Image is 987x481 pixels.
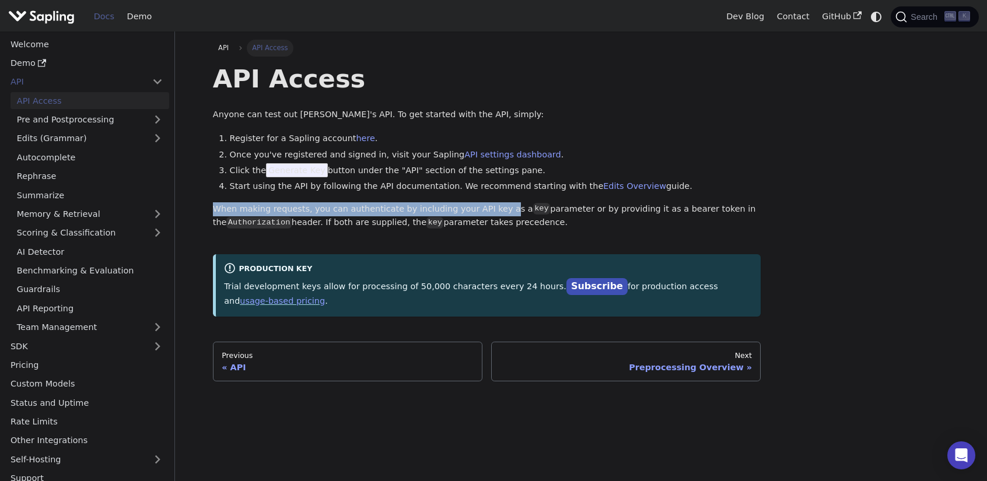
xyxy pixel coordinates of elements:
a: API settings dashboard [464,150,561,159]
a: API [4,73,146,90]
a: Guardrails [10,281,169,298]
a: Docs [87,8,121,26]
code: key [533,203,550,215]
code: key [426,217,443,229]
button: Search (Ctrl+K) [891,6,978,27]
a: PreviousAPI [213,342,483,381]
div: Previous [222,351,474,360]
li: Once you've registered and signed in, visit your Sapling . [230,148,761,162]
button: Expand sidebar category 'SDK' [146,338,169,354]
a: Benchmarking & Evaluation [10,262,169,279]
span: API Access [247,40,293,56]
a: Contact [771,8,816,26]
a: here [356,134,374,143]
button: Switch between dark and light mode (currently system mode) [868,8,885,25]
a: Custom Models [4,375,169,392]
p: Anyone can test out [PERSON_NAME]'s API. To get started with the API, simply: [213,108,761,122]
span: Generate Key [266,163,328,177]
a: GitHub [815,8,867,26]
a: API [213,40,235,56]
a: Team Management [10,319,169,336]
button: Collapse sidebar category 'API' [146,73,169,90]
a: Sapling.ai [8,8,79,25]
a: Other Integrations [4,432,169,449]
div: Preprocessing Overview [500,362,752,373]
h1: API Access [213,63,761,94]
a: AI Detector [10,243,169,260]
a: Scoring & Classification [10,224,169,241]
a: Edits (Grammar) [10,130,169,147]
code: Authorization [226,217,291,229]
a: usage-based pricing [240,296,325,306]
div: Production Key [224,262,752,276]
a: Demo [121,8,158,26]
a: Status and Uptime [4,394,169,411]
a: SDK [4,338,146,354]
img: Sapling.ai [8,8,75,25]
a: Edits Overview [603,181,666,191]
a: Summarize [10,187,169,203]
nav: Docs pages [213,342,761,381]
a: Pre and Postprocessing [10,111,169,128]
div: Open Intercom Messenger [947,441,975,469]
div: API [222,362,474,373]
a: Demo [4,55,169,72]
p: When making requests, you can authenticate by including your API key as a parameter or by providi... [213,202,761,230]
a: API Access [10,92,169,109]
a: Autocomplete [10,149,169,166]
a: Dev Blog [720,8,770,26]
a: API Reporting [10,300,169,317]
a: Rate Limits [4,413,169,430]
li: Start using the API by following the API documentation. We recommend starting with the guide. [230,180,761,194]
kbd: K [958,11,970,22]
a: Pricing [4,357,169,374]
nav: Breadcrumbs [213,40,761,56]
a: NextPreprocessing Overview [491,342,761,381]
a: Self-Hosting [4,451,169,468]
div: Next [500,351,752,360]
p: Trial development keys allow for processing of 50,000 characters every 24 hours. for production a... [224,279,752,308]
span: Search [907,12,944,22]
li: Register for a Sapling account . [230,132,761,146]
li: Click the button under the "API" section of the settings pane. [230,164,761,178]
a: Memory & Retrieval [10,206,169,223]
a: Welcome [4,36,169,52]
span: API [218,44,229,52]
a: Rephrase [10,168,169,185]
a: Subscribe [566,278,628,295]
